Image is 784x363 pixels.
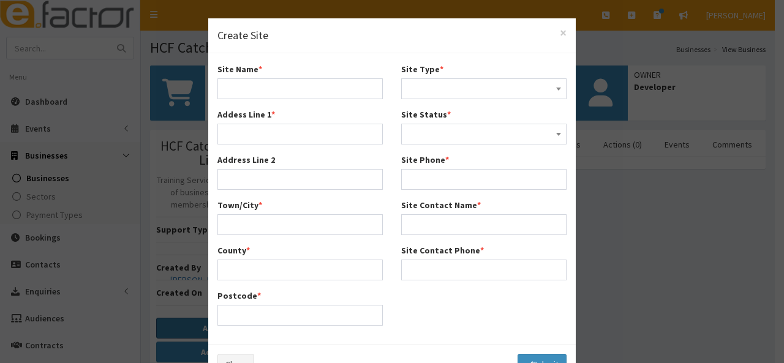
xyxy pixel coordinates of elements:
label: Town/City [217,199,262,211]
span: × [560,24,567,41]
h4: Create Site [217,28,567,43]
label: Postcode [217,290,261,302]
button: Close [560,26,567,39]
label: County [217,244,250,256]
label: Site Status [401,108,451,121]
label: Site Contact Name [401,199,481,211]
label: Site Phone [401,154,449,166]
label: Site Name [217,63,262,75]
label: Addess Line 1 [217,108,275,121]
label: Site Contact Phone [401,244,484,256]
label: Address Line 2 [217,154,275,166]
label: Site Type [401,63,443,75]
